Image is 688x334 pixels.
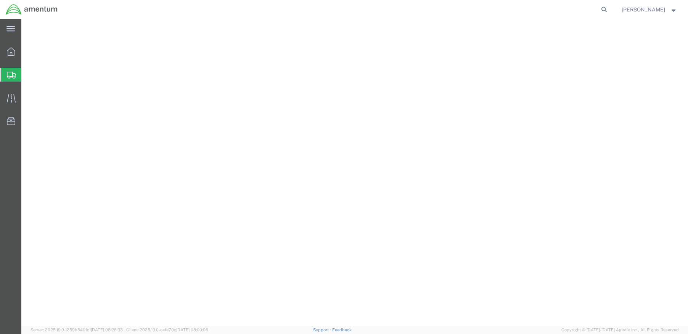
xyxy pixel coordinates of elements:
span: [DATE] 08:00:06 [176,328,208,332]
iframe: FS Legacy Container [21,19,688,326]
a: Feedback [332,328,352,332]
span: Client: 2025.19.0-aefe70c [126,328,208,332]
button: [PERSON_NAME] [621,5,678,14]
span: Copyright © [DATE]-[DATE] Agistix Inc., All Rights Reserved [561,327,679,333]
span: Cyndi Manire [622,5,665,14]
span: [DATE] 08:26:33 [91,328,123,332]
img: logo [5,4,58,15]
span: Server: 2025.19.0-1259b540fc1 [31,328,123,332]
a: Support [313,328,332,332]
